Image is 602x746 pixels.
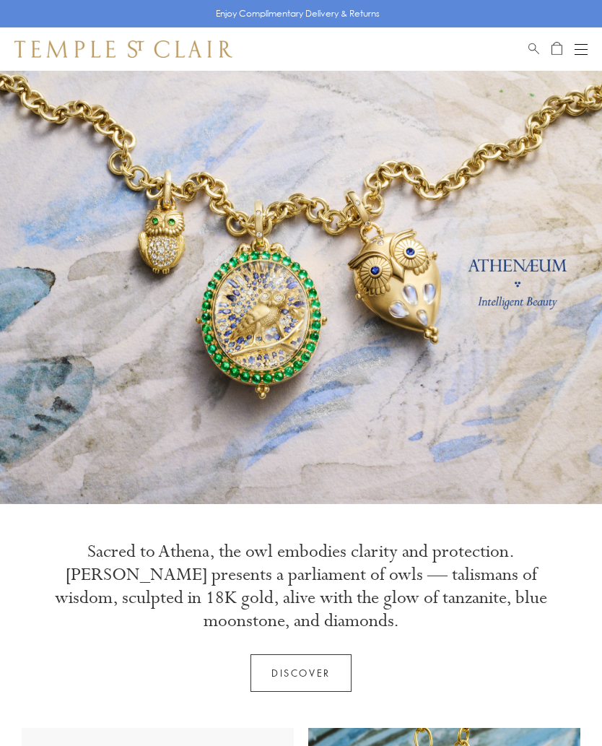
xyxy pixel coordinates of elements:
[14,40,232,58] img: Temple St. Clair
[43,540,559,633] p: Sacred to Athena, the owl embodies clarity and protection. [PERSON_NAME] presents a parliament of...
[216,6,380,21] p: Enjoy Complimentary Delivery & Returns
[530,678,588,732] iframe: Gorgias live chat messenger
[528,40,539,58] a: Search
[575,40,588,58] button: Open navigation
[250,654,352,692] a: Discover
[551,40,562,58] a: Open Shopping Bag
